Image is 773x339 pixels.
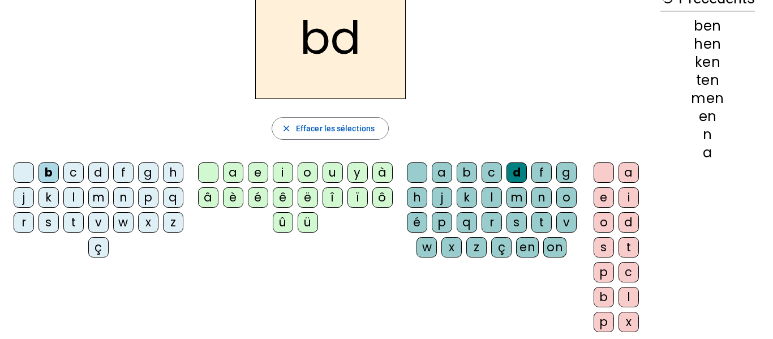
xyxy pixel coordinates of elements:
div: ben [660,19,755,33]
div: c [63,162,84,183]
div: h [407,187,427,208]
div: e [594,187,614,208]
div: n [531,187,552,208]
div: i [273,162,293,183]
div: k [457,187,477,208]
div: p [594,262,614,282]
div: x [441,237,462,258]
div: z [163,212,183,233]
div: w [113,212,134,233]
div: t [531,212,552,233]
div: b [38,162,59,183]
div: d [88,162,109,183]
div: ken [660,55,755,69]
div: s [38,212,59,233]
div: ü [298,212,318,233]
div: ç [491,237,512,258]
div: t [619,237,639,258]
div: s [594,237,614,258]
div: h [163,162,183,183]
div: e [248,162,268,183]
div: q [457,212,477,233]
div: u [323,162,343,183]
div: l [482,187,502,208]
div: n [660,128,755,141]
div: ê [273,187,293,208]
div: g [556,162,577,183]
div: v [556,212,577,233]
div: ï [347,187,368,208]
span: Effacer les sélections [296,122,375,135]
div: y [347,162,368,183]
div: à [372,162,393,183]
div: x [138,212,158,233]
div: a [223,162,243,183]
div: o [594,212,614,233]
div: ë [298,187,318,208]
button: Effacer les sélections [272,117,389,140]
div: n [113,187,134,208]
div: l [63,187,84,208]
mat-icon: close [281,123,291,134]
div: é [407,212,427,233]
div: j [14,187,34,208]
div: p [432,212,452,233]
div: è [223,187,243,208]
div: men [660,92,755,105]
div: a [432,162,452,183]
div: d [506,162,527,183]
div: v [88,212,109,233]
div: ô [372,187,393,208]
div: t [63,212,84,233]
div: s [506,212,527,233]
div: â [198,187,218,208]
div: q [163,187,183,208]
div: f [113,162,134,183]
div: en [660,110,755,123]
div: r [14,212,34,233]
div: î [323,187,343,208]
div: b [457,162,477,183]
div: ten [660,74,755,87]
div: m [506,187,527,208]
div: en [516,237,539,258]
div: z [466,237,487,258]
div: a [660,146,755,160]
div: x [619,312,639,332]
div: b [594,287,614,307]
div: j [432,187,452,208]
div: d [619,212,639,233]
div: û [273,212,293,233]
div: é [248,187,268,208]
div: ç [88,237,109,258]
div: a [619,162,639,183]
div: p [594,312,614,332]
div: f [531,162,552,183]
div: m [88,187,109,208]
div: r [482,212,502,233]
div: l [619,287,639,307]
div: hen [660,37,755,51]
div: c [619,262,639,282]
div: p [138,187,158,208]
div: w [416,237,437,258]
div: g [138,162,158,183]
div: on [543,237,566,258]
div: o [298,162,318,183]
div: o [556,187,577,208]
div: i [619,187,639,208]
div: k [38,187,59,208]
div: c [482,162,502,183]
